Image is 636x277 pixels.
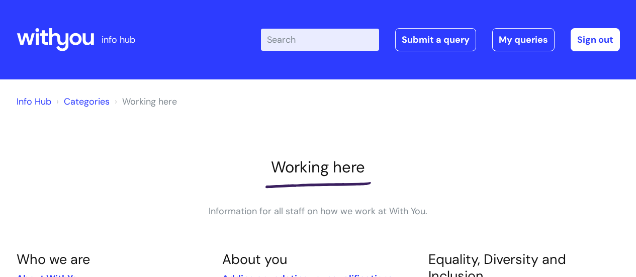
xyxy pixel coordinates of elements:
a: About you [222,250,287,268]
p: info hub [102,32,135,48]
a: Who we are [17,250,90,268]
li: Working here [112,94,177,110]
li: Solution home [54,94,110,110]
a: Submit a query [395,28,476,51]
input: Search [261,29,379,51]
a: My queries [492,28,555,51]
a: Categories [64,96,110,108]
p: Information for all staff on how we work at With You. [167,203,469,219]
h1: Working here [17,158,620,176]
a: Sign out [571,28,620,51]
div: | - [261,28,620,51]
a: Info Hub [17,96,51,108]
